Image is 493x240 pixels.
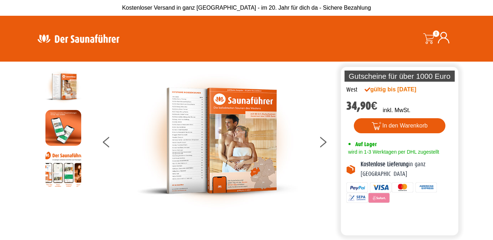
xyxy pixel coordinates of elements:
[345,71,455,82] p: Gutscheine für über 1000 Euro
[45,110,81,146] img: MOCKUP-iPhone_regional
[383,106,410,115] p: inkl. MwSt.
[365,85,432,94] div: gültig bis [DATE]
[137,69,298,213] img: der-saunafuehrer-2025-west
[122,5,371,11] span: Kostenloser Versand in ganz [GEOGRAPHIC_DATA] - im 20. Jahr für dich da - Sichere Bezahlung
[433,30,439,37] span: 0
[45,151,81,187] img: Anleitung7tn
[361,161,409,168] b: Kostenlose Lieferung
[346,149,439,155] span: wird in 1-3 Werktagen per DHL zugestellt
[355,141,377,148] span: Auf Lager
[346,99,377,112] bdi: 34,90
[354,118,446,133] button: In den Warenkorb
[45,69,81,105] img: der-saunafuehrer-2025-west
[346,85,357,95] div: West
[361,160,453,179] p: in ganz [GEOGRAPHIC_DATA]
[371,99,377,112] span: €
